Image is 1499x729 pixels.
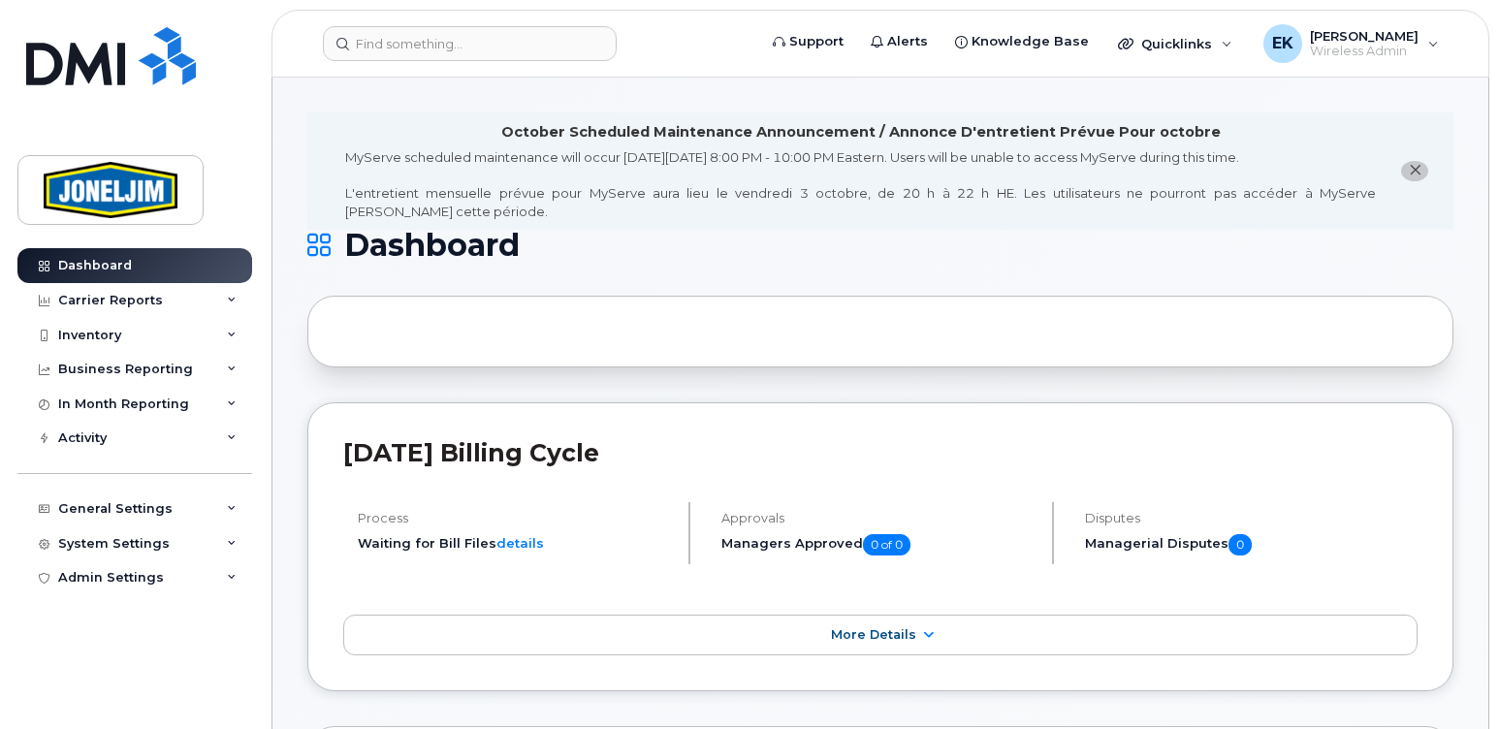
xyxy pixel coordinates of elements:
h5: Managers Approved [721,534,1036,555]
span: More Details [831,627,916,642]
div: MyServe scheduled maintenance will occur [DATE][DATE] 8:00 PM - 10:00 PM Eastern. Users will be u... [345,148,1376,220]
a: details [496,535,544,551]
div: October Scheduled Maintenance Announcement / Annonce D'entretient Prévue Pour octobre [501,122,1221,143]
span: Dashboard [344,231,520,260]
h2: [DATE] Billing Cycle [343,438,1418,467]
button: close notification [1401,161,1428,181]
h4: Approvals [721,511,1036,525]
h4: Process [358,511,672,525]
h4: Disputes [1085,511,1418,525]
span: 0 of 0 [863,534,910,555]
span: 0 [1228,534,1252,555]
li: Waiting for Bill Files [358,534,672,553]
h5: Managerial Disputes [1085,534,1418,555]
